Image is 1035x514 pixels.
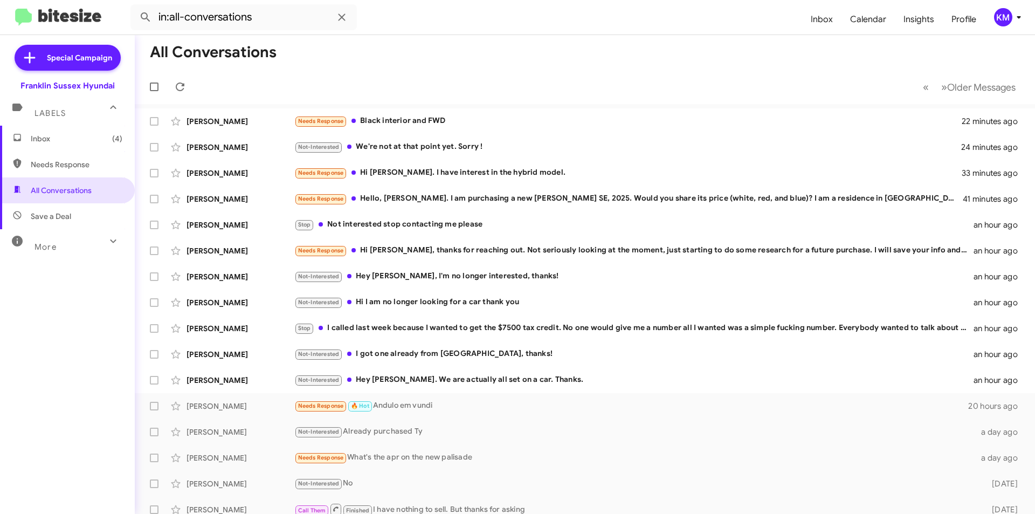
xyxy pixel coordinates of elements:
[294,141,962,153] div: We're not at that point yet. Sorry !
[187,453,294,463] div: [PERSON_NAME]
[941,80,947,94] span: »
[294,451,975,464] div: What's the apr on the new palisade
[187,194,294,204] div: [PERSON_NAME]
[187,349,294,360] div: [PERSON_NAME]
[974,245,1026,256] div: an hour ago
[935,76,1022,98] button: Next
[298,273,340,280] span: Not-Interested
[994,8,1012,26] div: KM
[294,322,974,334] div: I called last week because I wanted to get the $7500 tax credit. No one would give me a number al...
[187,427,294,437] div: [PERSON_NAME]
[974,375,1026,386] div: an hour ago
[294,218,974,231] div: Not interested stop contacting me please
[294,426,975,438] div: Already purchased Ty
[963,194,1026,204] div: 41 minutes ago
[298,325,311,332] span: Stop
[112,133,122,144] span: (4)
[985,8,1023,26] button: KM
[841,4,895,35] a: Calendar
[975,453,1026,463] div: a day ago
[187,220,294,230] div: [PERSON_NAME]
[15,45,121,71] a: Special Campaign
[20,80,115,91] div: Franklin Sussex Hyundai
[294,477,975,490] div: No
[974,349,1026,360] div: an hour ago
[968,401,1026,412] div: 20 hours ago
[802,4,841,35] a: Inbox
[974,271,1026,282] div: an hour ago
[947,81,1016,93] span: Older Messages
[298,118,344,125] span: Needs Response
[298,402,344,409] span: Needs Response
[298,351,340,358] span: Not-Interested
[187,478,294,489] div: [PERSON_NAME]
[130,4,357,30] input: Search
[298,454,344,461] span: Needs Response
[294,348,974,360] div: I got one already from [GEOGRAPHIC_DATA], thanks!
[298,195,344,202] span: Needs Response
[298,428,340,435] span: Not-Interested
[962,116,1026,127] div: 22 minutes ago
[187,323,294,334] div: [PERSON_NAME]
[298,376,340,383] span: Not-Interested
[298,143,340,150] span: Not-Interested
[31,185,92,196] span: All Conversations
[895,4,943,35] a: Insights
[294,244,974,257] div: Hi [PERSON_NAME], thanks for reaching out. Not seriously looking at the moment, just starting to ...
[187,375,294,386] div: [PERSON_NAME]
[187,142,294,153] div: [PERSON_NAME]
[962,168,1026,179] div: 33 minutes ago
[187,245,294,256] div: [PERSON_NAME]
[31,211,71,222] span: Save a Deal
[298,169,344,176] span: Needs Response
[974,297,1026,308] div: an hour ago
[974,220,1026,230] div: an hour ago
[351,402,369,409] span: 🔥 Hot
[294,167,962,179] div: Hi [PERSON_NAME]. I have interest in the hybrid model.
[916,76,935,98] button: Previous
[975,427,1026,437] div: a day ago
[31,159,122,170] span: Needs Response
[917,76,1022,98] nav: Page navigation example
[294,374,974,386] div: Hey [PERSON_NAME]. We are actually all set on a car. Thanks.
[294,296,974,309] div: Hi I am no longer looking for a car thank you
[150,44,277,61] h1: All Conversations
[187,116,294,127] div: [PERSON_NAME]
[294,193,963,205] div: Hello, [PERSON_NAME]. I am purchasing a new [PERSON_NAME] SE, 2025. Would you share its price (wh...
[187,401,294,412] div: [PERSON_NAME]
[31,133,122,144] span: Inbox
[34,108,66,118] span: Labels
[298,480,340,487] span: Not-Interested
[923,80,929,94] span: «
[298,221,311,228] span: Stop
[47,52,112,63] span: Special Campaign
[974,323,1026,334] div: an hour ago
[187,168,294,179] div: [PERSON_NAME]
[34,242,57,252] span: More
[975,478,1026,489] div: [DATE]
[187,297,294,308] div: [PERSON_NAME]
[187,271,294,282] div: [PERSON_NAME]
[346,507,370,514] span: Finished
[294,400,968,412] div: Andulo em vundi
[943,4,985,35] a: Profile
[298,247,344,254] span: Needs Response
[294,270,974,283] div: Hey [PERSON_NAME], I'm no longer interested, thanks!
[298,507,326,514] span: Call Them
[962,142,1026,153] div: 24 minutes ago
[294,115,962,127] div: Black interior and FWD
[298,299,340,306] span: Not-Interested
